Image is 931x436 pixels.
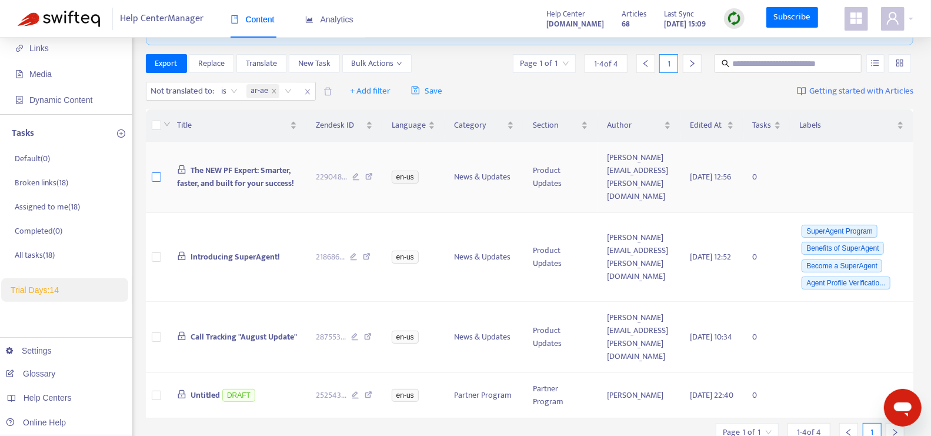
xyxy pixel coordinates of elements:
[29,44,49,53] span: Links
[523,142,598,213] td: Product Updates
[191,330,297,344] span: Call Tracking "August Update"
[402,82,451,101] button: saveSave
[690,330,732,344] span: [DATE] 10:34
[231,15,275,24] span: Content
[809,85,913,98] span: Getting started with Articles
[198,57,225,70] span: Replace
[298,57,331,70] span: New Task
[15,201,80,213] p: Assigned to me ( 18 )
[189,54,234,73] button: Replace
[690,170,731,184] span: [DATE] 12:56
[316,331,346,344] span: 287553 ...
[800,119,895,132] span: Labels
[191,388,220,402] span: Untitled
[866,54,885,73] button: unordered-list
[533,119,579,132] span: Section
[24,393,72,402] span: Help Centers
[722,59,730,68] span: search
[607,119,662,132] span: Author
[886,11,900,25] span: user
[547,17,605,31] a: [DOMAIN_NAME]
[11,285,59,295] span: Trial Days: 14
[523,109,598,142] th: Section
[316,389,346,402] span: 252543 ...
[251,84,269,98] span: ar-ae
[547,18,605,31] strong: [DOMAIN_NAME]
[445,373,523,418] td: Partner Program
[445,109,523,142] th: Category
[523,373,598,418] td: Partner Program
[168,109,307,142] th: Title
[15,96,24,104] span: container
[6,418,66,427] a: Online Help
[392,171,419,184] span: en-us
[18,11,100,27] img: Swifteq
[271,88,277,94] span: close
[849,11,863,25] span: appstore
[802,259,882,272] span: Become a SuperAgent
[802,225,877,238] span: SuperAgent Program
[177,331,186,341] span: lock
[246,84,279,98] span: ar-ae
[236,54,286,73] button: Translate
[454,119,505,132] span: Category
[191,250,280,264] span: Introducing SuperAgent!
[305,15,313,24] span: area-chart
[155,57,178,70] span: Export
[523,213,598,302] td: Product Updates
[797,86,806,96] img: image-link
[802,277,890,289] span: Agent Profile Verificatio...
[884,389,922,427] iframe: Button to launch messaging window
[15,70,24,78] span: file-image
[547,8,586,21] span: Help Center
[163,121,171,128] span: down
[622,8,647,21] span: Articles
[350,84,391,98] span: + Add filter
[15,249,55,261] p: All tasks ( 18 )
[622,18,630,31] strong: 68
[177,164,294,190] span: The NEW PF Expert: Smarter, faster, and built for your success!
[753,119,772,132] span: Tasks
[15,177,68,189] p: Broken links ( 18 )
[15,225,62,237] p: Completed ( 0 )
[117,129,125,138] span: plus-circle
[316,251,345,264] span: 218686 ...
[598,109,680,142] th: Author
[445,142,523,213] td: News & Updates
[411,84,442,98] span: Save
[392,331,419,344] span: en-us
[222,389,255,402] span: DRAFT
[743,213,790,302] td: 0
[121,8,204,30] span: Help Center Manager
[29,95,92,105] span: Dynamic Content
[690,119,725,132] span: Edited At
[688,59,696,68] span: right
[382,109,445,142] th: Language
[146,54,187,73] button: Export
[352,57,402,70] span: Bulk Actions
[690,250,731,264] span: [DATE] 12:52
[445,302,523,373] td: News & Updates
[665,18,706,31] strong: [DATE] 15:09
[523,302,598,373] td: Product Updates
[594,58,618,70] span: 1 - 4 of 4
[15,44,24,52] span: link
[790,109,913,142] th: Labels
[743,109,790,142] th: Tasks
[177,390,186,399] span: lock
[6,369,55,378] a: Glossary
[743,142,790,213] td: 0
[323,87,332,96] span: delete
[871,59,879,67] span: unordered-list
[341,82,399,101] button: + Add filter
[659,54,678,73] div: 1
[802,242,883,255] span: Benefits of SuperAgent
[177,119,288,132] span: Title
[231,15,239,24] span: book
[642,59,650,68] span: left
[306,109,382,142] th: Zendesk ID
[665,8,695,21] span: Last Sync
[316,119,363,132] span: Zendesk ID
[680,109,743,142] th: Edited At
[598,373,680,418] td: [PERSON_NAME]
